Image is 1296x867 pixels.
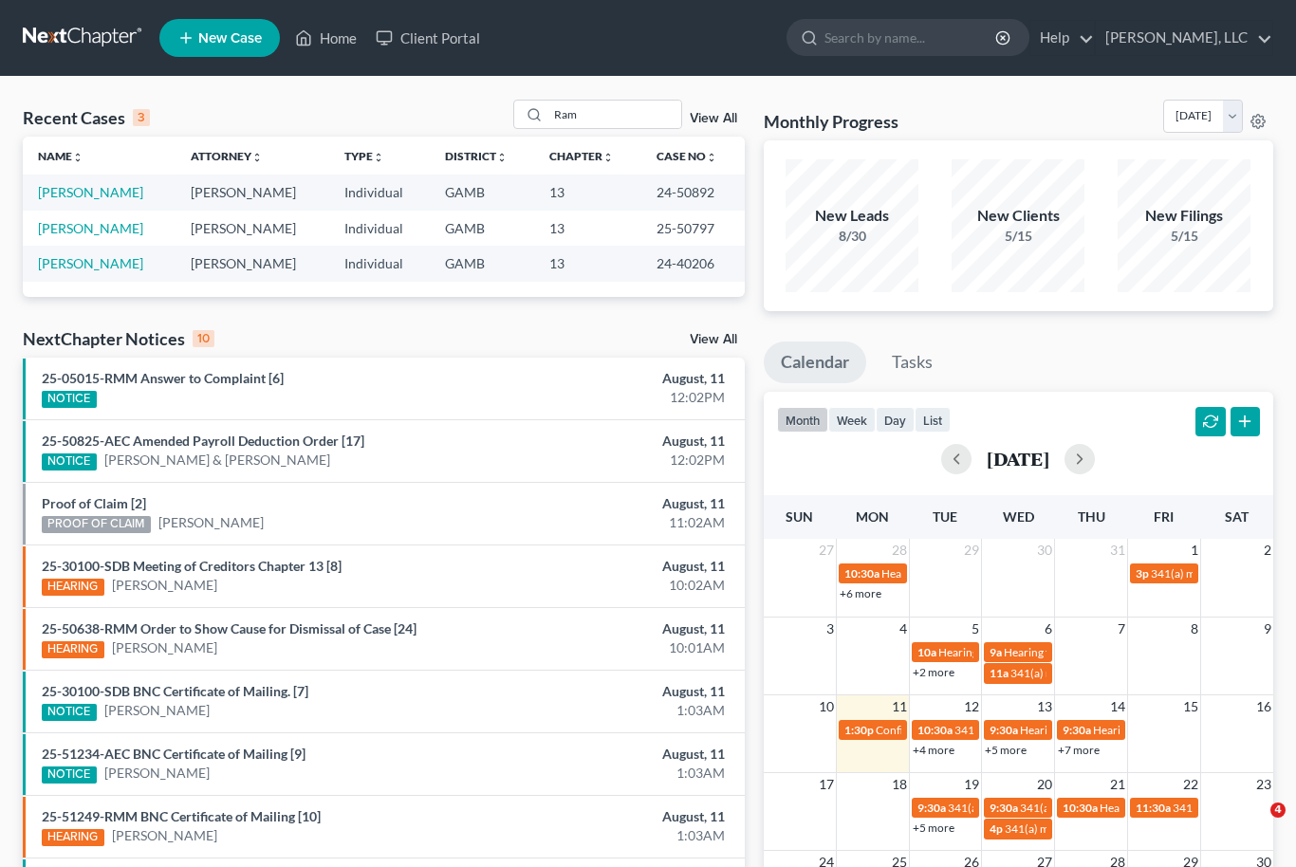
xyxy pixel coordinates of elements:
span: 4 [898,618,909,640]
span: 15 [1181,695,1200,718]
a: Home [286,21,366,55]
i: unfold_more [706,152,717,163]
a: Chapterunfold_more [549,149,614,163]
span: 12 [962,695,981,718]
div: 1:03AM [510,701,726,720]
button: list [915,407,951,433]
span: 20 [1035,773,1054,796]
div: August, 11 [510,369,726,388]
span: 10:30a [917,723,953,737]
span: 28 [890,539,909,562]
a: 25-51234-AEC BNC Certificate of Mailing [9] [42,746,305,762]
span: Hearing for [PERSON_NAME] [881,566,1029,581]
span: 31 [1108,539,1127,562]
a: +6 more [840,586,881,600]
span: 9:30a [990,723,1018,737]
span: 341(a) meeting for [PERSON_NAME] [1020,801,1203,815]
a: +2 more [913,665,954,679]
div: 8/30 [786,227,918,246]
a: [PERSON_NAME] [112,576,217,595]
td: 13 [534,211,641,246]
span: Thu [1078,508,1105,525]
span: 4p [990,821,1003,836]
span: Mon [856,508,889,525]
i: unfold_more [602,152,614,163]
a: [PERSON_NAME] [38,220,143,236]
div: August, 11 [510,682,726,701]
a: Tasks [875,341,950,383]
div: August, 11 [510,494,726,513]
a: 25-51249-RMM BNC Certificate of Mailing [10] [42,808,321,824]
a: [PERSON_NAME] [104,701,210,720]
div: August, 11 [510,619,726,638]
div: New Filings [1118,205,1250,227]
span: 11a [990,666,1009,680]
span: 11:30a [1136,801,1171,815]
a: [PERSON_NAME] [112,826,217,845]
td: 13 [534,246,641,281]
span: 341(a) meeting for [PERSON_NAME] [954,723,1138,737]
a: [PERSON_NAME] & [PERSON_NAME] [104,451,330,470]
span: Sun [786,508,813,525]
a: [PERSON_NAME] [38,255,143,271]
td: [PERSON_NAME] [176,211,328,246]
span: 9:30a [990,801,1018,815]
div: 10:01AM [510,638,726,657]
span: 16 [1254,695,1273,718]
span: 21 [1108,773,1127,796]
div: 1:03AM [510,826,726,845]
span: Confirmation hearing for [PERSON_NAME] [876,723,1091,737]
span: 5 [970,618,981,640]
div: 5/15 [952,227,1084,246]
i: unfold_more [373,152,384,163]
span: 341(a) meeting for [PERSON_NAME] [948,801,1131,815]
span: 10:30a [1063,801,1098,815]
span: 9 [1262,618,1273,640]
a: +4 more [913,743,954,757]
a: Typeunfold_more [344,149,384,163]
div: NOTICE [42,704,97,721]
div: 10 [193,330,214,347]
span: Hearing for [PERSON_NAME] [1100,801,1248,815]
button: week [828,407,876,433]
span: 11 [890,695,909,718]
div: PROOF OF CLAIM [42,516,151,533]
a: Client Portal [366,21,490,55]
a: 25-30100-SDB Meeting of Creditors Chapter 13 [8] [42,558,342,574]
div: New Leads [786,205,918,227]
div: HEARING [42,829,104,846]
td: 24-40206 [641,246,744,281]
a: 25-30100-SDB BNC Certificate of Mailing. [7] [42,683,308,699]
div: NOTICE [42,391,97,408]
span: 10:30a [844,566,879,581]
span: 17 [817,773,836,796]
span: 19 [962,773,981,796]
div: NOTICE [42,766,97,784]
span: 4 [1270,802,1286,818]
div: HEARING [42,579,104,596]
a: Attorneyunfold_more [191,149,263,163]
span: Hearing for [PERSON_NAME] [PERSON_NAME] [1020,723,1259,737]
i: unfold_more [251,152,263,163]
span: Sat [1225,508,1249,525]
span: 9:30a [917,801,946,815]
a: 25-50638-RMM Order to Show Cause for Dismissal of Case [24] [42,620,417,636]
td: [PERSON_NAME] [176,175,328,210]
span: 27 [817,539,836,562]
span: 341(a) meeting for [PERSON_NAME] [1005,821,1188,836]
span: 1 [1189,539,1200,562]
a: Nameunfold_more [38,149,83,163]
span: 14 [1108,695,1127,718]
span: Hearing for [PERSON_NAME] [938,645,1086,659]
td: 13 [534,175,641,210]
div: 12:02PM [510,451,726,470]
input: Search by name... [824,20,998,55]
span: Fri [1154,508,1174,525]
a: 25-05015-RMM Answer to Complaint [6] [42,370,284,386]
span: 29 [962,539,981,562]
span: New Case [198,31,262,46]
span: 9:30a [1063,723,1091,737]
a: [PERSON_NAME] [158,513,264,532]
div: 3 [133,109,150,126]
div: 10:02AM [510,576,726,595]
